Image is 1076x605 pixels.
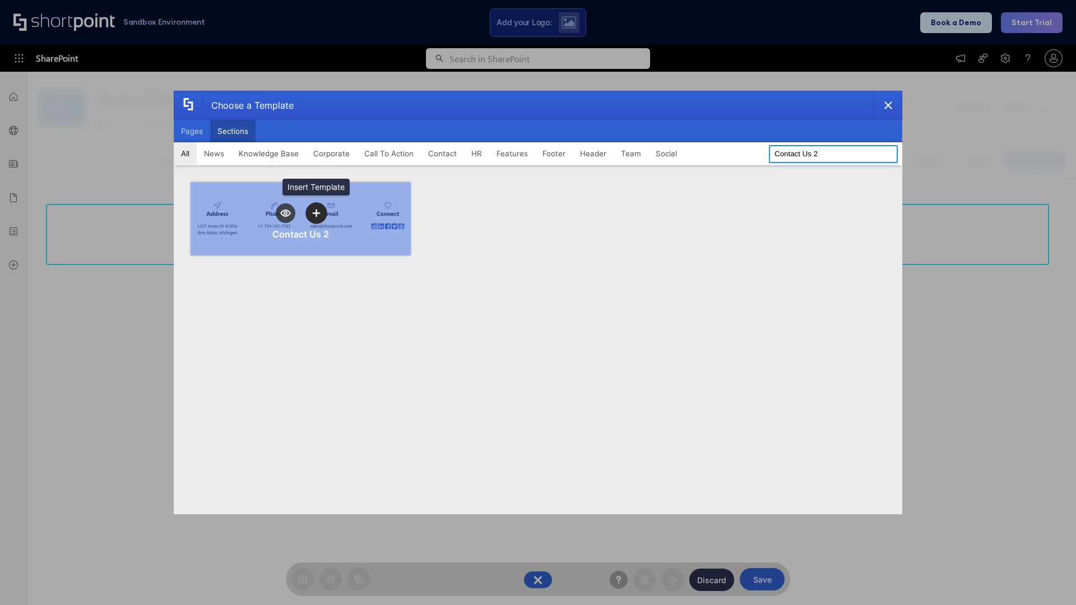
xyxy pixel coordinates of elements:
[421,142,464,165] button: Contact
[231,142,306,165] button: Knowledge Base
[648,142,684,165] button: Social
[174,120,210,142] button: Pages
[202,91,294,119] div: Choose a Template
[573,142,614,165] button: Header
[535,142,573,165] button: Footer
[174,142,197,165] button: All
[464,142,489,165] button: HR
[769,145,898,163] input: Search
[197,142,231,165] button: News
[272,229,329,240] div: Contact Us 2
[614,142,648,165] button: Team
[210,120,256,142] button: Sections
[174,91,902,514] div: template selector
[489,142,535,165] button: Features
[306,142,357,165] button: Corporate
[357,142,421,165] button: Call To Action
[1020,551,1076,605] iframe: Chat Widget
